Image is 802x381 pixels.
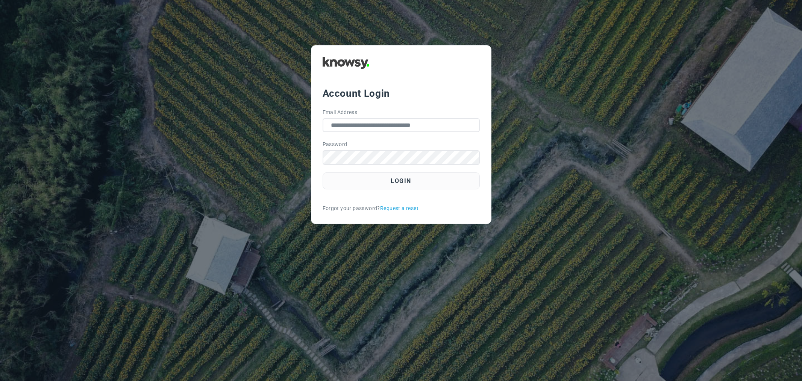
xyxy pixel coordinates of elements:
[380,204,418,212] a: Request a reset
[323,140,347,148] label: Password
[323,108,358,116] label: Email Address
[323,204,480,212] div: Forgot your password?
[323,172,480,189] button: Login
[323,87,480,100] div: Account Login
